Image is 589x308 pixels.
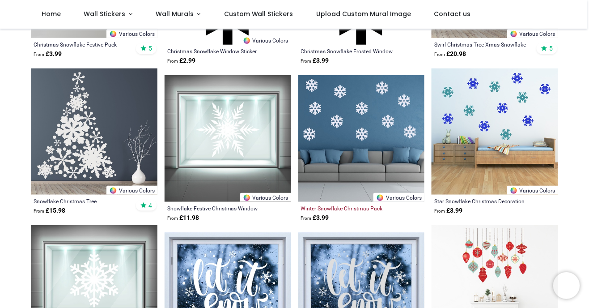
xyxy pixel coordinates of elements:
[167,205,264,212] a: Snowflake Festive Christmas Window Sticker
[109,187,117,195] img: Color Wheel
[165,75,291,202] img: Snowflake Festive Christmas Window Sticker
[549,44,553,52] span: 5
[432,68,558,195] img: Star Snowflake Christmas Decoration Wall Sticker Pack
[316,9,411,18] span: Upload Custom Mural Image
[434,41,531,48] a: Swirl Christmas Tree Xmas Snowflake
[240,36,291,45] a: Various Colors
[507,186,558,195] a: Various Colors
[240,193,291,202] a: Various Colors
[553,272,580,299] iframe: Brevo live chat
[301,214,329,222] strong: £ 3.99
[106,29,157,38] a: Various Colors
[510,30,518,38] img: Color Wheel
[34,206,65,215] strong: £ 15.98
[84,9,125,18] span: Wall Stickers
[167,216,178,221] span: From
[373,193,424,202] a: Various Colors
[434,50,466,59] strong: £ 20.98
[301,205,398,212] a: Winter Snowflake Christmas Pack
[167,59,178,64] span: From
[507,29,558,38] a: Various Colors
[434,9,470,18] span: Contact us
[148,201,152,210] span: 4
[42,9,61,18] span: Home
[510,187,518,195] img: Color Wheel
[148,44,152,52] span: 5
[156,9,194,18] span: Wall Murals
[243,194,251,202] img: Color Wheel
[243,37,251,45] img: Color Wheel
[167,56,195,65] strong: £ 2.99
[301,59,312,64] span: From
[376,194,384,202] img: Color Wheel
[106,186,157,195] a: Various Colors
[301,47,398,55] a: Christmas Snowflake Frosted Window Sticker Pack
[34,197,131,205] a: Snowflake Christmas Tree
[34,209,44,214] span: From
[301,56,329,65] strong: £ 3.99
[34,50,62,59] strong: £ 3.99
[167,214,199,222] strong: £ 11.98
[434,52,445,57] span: From
[109,30,117,38] img: Color Wheel
[434,197,531,205] a: Star Snowflake Christmas Decoration Pack
[298,75,425,202] img: Winter Snowflake Christmas Wall Sticker Pack
[434,209,445,214] span: From
[224,9,293,18] span: Custom Wall Stickers
[34,41,131,48] a: Christmas Snowflake Festive Pack
[434,206,462,215] strong: £ 3.99
[167,47,264,55] a: Christmas Snowflake Window Sticker Pack
[31,68,157,195] img: Snowflake Christmas Tree Wall Sticker
[301,216,312,221] span: From
[34,52,44,57] span: From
